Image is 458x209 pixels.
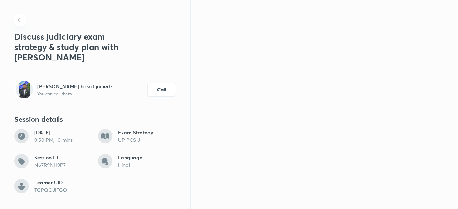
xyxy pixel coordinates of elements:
h6: Session ID [34,154,92,161]
h6: N67R9NH9P7 [34,162,92,168]
img: language [98,154,112,168]
button: Call [147,83,176,97]
h6: UP PCS J [118,137,176,143]
h4: Session details [14,114,176,125]
span: Support [28,6,47,11]
h6: 9:50 PM, 10 mins [34,137,92,143]
h6: Language [118,154,176,161]
h6: TGPQOJITGO [34,187,92,193]
img: tag [14,154,29,168]
img: 20106982843743e3a99079b756593a13.jpg [19,81,30,98]
h6: You can call them [37,91,142,97]
h6: Exam Strategy [118,129,176,136]
img: book [98,129,112,143]
h6: Learner UID [34,179,92,186]
img: clock [14,129,29,143]
h6: [PERSON_NAME] hasn't joined? [37,83,142,90]
img: learner [14,179,29,193]
h6: [DATE] [34,129,92,136]
h3: Discuss judiciary exam strategy & study plan with [PERSON_NAME] [14,31,124,62]
h6: Hindi [118,162,176,168]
